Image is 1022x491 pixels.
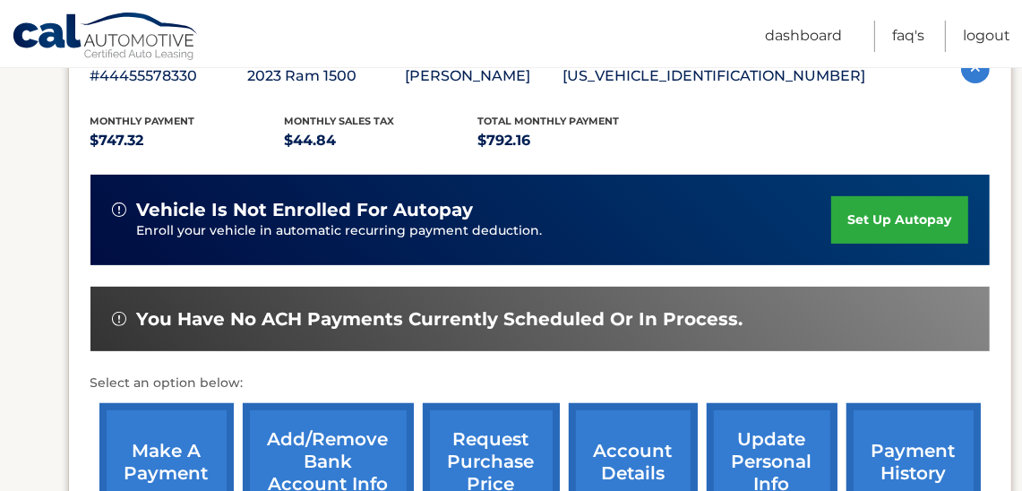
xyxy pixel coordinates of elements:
[284,115,394,127] span: Monthly sales Tax
[90,373,990,394] p: Select an option below:
[892,21,924,52] a: FAQ's
[90,115,195,127] span: Monthly Payment
[137,221,832,241] p: Enroll your vehicle in automatic recurring payment deduction.
[563,64,866,89] p: [US_VEHICLE_IDENTIFICATION_NUMBER]
[12,12,200,64] a: Cal Automotive
[961,55,990,83] img: accordion-active.svg
[963,21,1010,52] a: Logout
[765,21,842,52] a: Dashboard
[248,64,406,89] p: 2023 Ram 1500
[478,128,673,153] p: $792.16
[112,312,126,326] img: alert-white.svg
[112,202,126,217] img: alert-white.svg
[90,64,248,89] p: #44455578330
[284,128,478,153] p: $44.84
[478,115,620,127] span: Total Monthly Payment
[406,64,563,89] p: [PERSON_NAME]
[90,128,285,153] p: $747.32
[137,199,474,221] span: vehicle is not enrolled for autopay
[137,308,743,331] span: You have no ACH payments currently scheduled or in process.
[831,196,967,244] a: set up autopay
